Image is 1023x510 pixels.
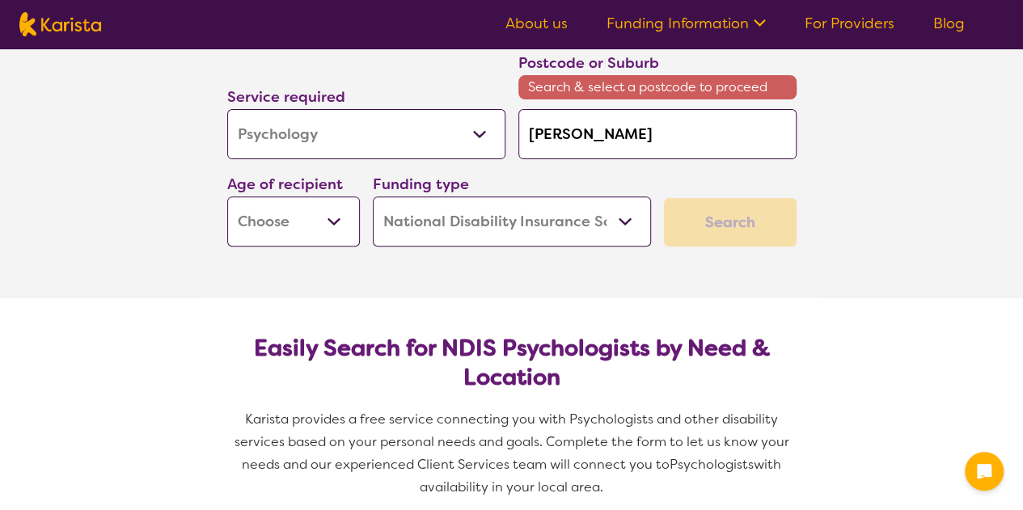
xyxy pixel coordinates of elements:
a: Blog [933,14,965,33]
input: Type [518,109,797,159]
a: About us [505,14,568,33]
label: Age of recipient [227,175,343,194]
span: Karista provides a free service connecting you with Psychologists and other disability services b... [235,411,793,473]
span: Search & select a postcode to proceed [518,75,797,99]
img: Karista logo [19,12,101,36]
label: Postcode or Suburb [518,53,659,73]
span: Psychologists [670,456,754,473]
h2: Easily Search for NDIS Psychologists by Need & Location [240,334,784,392]
a: Funding Information [607,14,766,33]
label: Service required [227,87,345,107]
a: For Providers [805,14,894,33]
label: Funding type [373,175,469,194]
